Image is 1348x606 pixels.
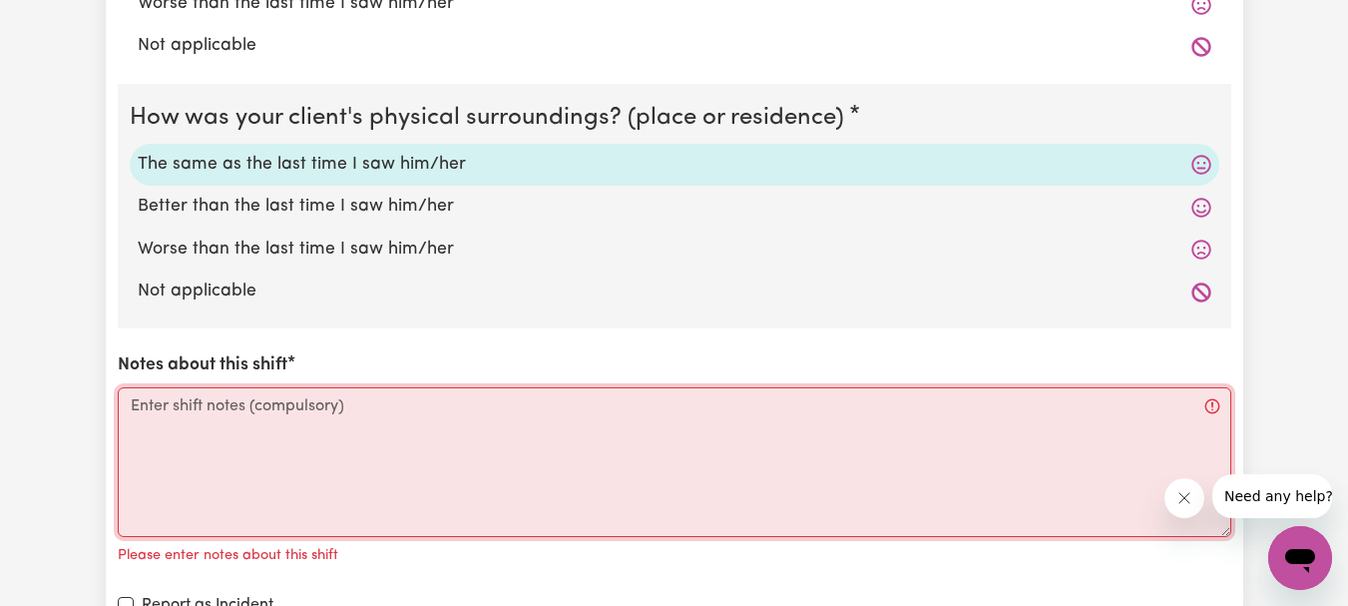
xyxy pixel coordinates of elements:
[12,14,121,30] span: Need any help?
[130,100,852,136] legend: How was your client's physical surroundings? (place or residence)
[118,352,287,378] label: Notes about this shift
[138,237,1211,263] label: Worse than the last time I saw him/her
[138,33,1211,59] label: Not applicable
[1212,474,1332,518] iframe: Message from company
[1268,526,1332,590] iframe: Button to launch messaging window
[138,279,1211,304] label: Not applicable
[138,194,1211,220] label: Better than the last time I saw him/her
[1164,478,1204,518] iframe: Close message
[138,152,1211,178] label: The same as the last time I saw him/her
[118,545,338,567] p: Please enter notes about this shift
